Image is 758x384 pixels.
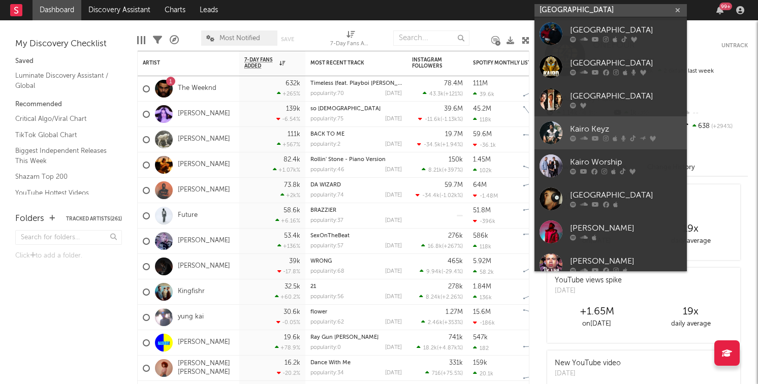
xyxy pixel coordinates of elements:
div: 73.8k [284,182,300,188]
div: [DATE] [385,243,402,249]
div: flower [310,309,402,315]
button: Tracked Artists(261) [66,216,122,221]
div: ( ) [421,319,463,326]
div: Folders [15,213,44,225]
div: 58.2k [473,269,494,275]
a: [PERSON_NAME] [178,161,230,169]
div: popularity: 75 [310,116,343,122]
div: -1.48M [473,193,498,199]
svg: Chart title [519,254,564,279]
div: [DATE] [385,218,402,223]
a: Luminate Discovery Assistant / Global [15,70,112,91]
div: 39.6k [473,91,494,98]
span: 7-Day Fans Added [244,57,277,69]
div: 547k [473,334,488,341]
div: Click to add a folder. [15,250,122,262]
div: +2k % [280,192,300,199]
div: ( ) [419,294,463,300]
a: 21 [310,284,316,290]
div: popularity: 62 [310,319,344,325]
svg: Chart title [519,305,564,330]
div: 39k [289,258,300,265]
div: +1.65M [550,306,644,318]
div: 5.92M [473,258,491,265]
div: -6.54 % [276,116,300,122]
div: 99 + [719,3,732,10]
div: popularity: 74 [310,193,344,198]
span: 43.3k [429,91,444,97]
div: -0.05 % [276,319,300,326]
input: Search... [393,30,469,46]
div: -- [680,107,748,120]
div: popularity: 46 [310,167,344,173]
div: -36.1k [473,142,496,148]
a: Dance With Me [310,360,351,366]
span: +294 % [710,124,733,130]
a: The Weeknd [178,84,216,93]
div: WRONG [310,259,402,264]
div: BACK TO ME [310,132,402,137]
div: 1.27M [446,309,463,315]
div: ( ) [418,116,463,122]
div: 7-Day Fans Added (7-Day Fans Added) [330,25,371,55]
div: Rollin' Stone - Piano Version [310,157,402,163]
div: 111k [288,131,300,138]
svg: Chart title [519,76,564,102]
a: [PERSON_NAME] [534,215,687,248]
div: 278k [448,283,463,290]
button: Save [281,37,294,42]
svg: Chart title [519,203,564,229]
div: BRAZZIER [310,208,402,213]
span: Most Notified [219,35,260,42]
div: [DATE] [385,91,402,97]
div: [GEOGRAPHIC_DATA] [570,57,682,70]
div: -396k [473,218,495,225]
div: New YouTube video [555,358,621,369]
span: +121 % [445,91,461,97]
div: Saved [15,55,122,68]
div: daily average [644,235,738,247]
a: [GEOGRAPHIC_DATA] [534,50,687,83]
div: 586k [473,233,488,239]
div: 7-Day Fans Added (7-Day Fans Added) [330,38,371,50]
div: ( ) [423,90,463,97]
a: DA WIZARD [310,182,341,188]
div: [GEOGRAPHIC_DATA] [570,90,682,103]
div: [DATE] [555,286,622,296]
div: [DATE] [385,319,402,325]
a: TikTok Global Chart [15,130,112,141]
div: -17.8 % [277,268,300,275]
a: [PERSON_NAME] [PERSON_NAME] [178,360,234,377]
div: ( ) [417,344,463,351]
svg: Chart title [519,127,564,152]
div: daily average [644,318,738,330]
div: popularity: 34 [310,370,344,376]
div: [DATE] [385,370,402,376]
div: Recommended [15,99,122,111]
a: Biggest Independent Releases This Week [15,145,112,166]
div: 102k [473,167,492,174]
div: YouTube views spike [555,275,622,286]
div: 276k [448,233,463,239]
a: [PERSON_NAME] [534,248,687,281]
div: ( ) [425,370,463,376]
div: 58.6k [283,207,300,214]
input: Search for artists [534,4,687,17]
div: [PERSON_NAME] [570,222,682,235]
span: +353 % [444,320,461,326]
a: flower [310,309,327,315]
div: SexOnTheBeat [310,233,402,239]
div: [GEOGRAPHIC_DATA] [570,24,682,37]
span: +4.87k % [438,345,461,351]
a: [GEOGRAPHIC_DATA] [534,83,687,116]
span: 9.94k [426,269,441,275]
svg: Chart title [519,229,564,254]
div: popularity: 68 [310,269,344,274]
div: popularity: 70 [310,91,344,97]
span: +1.94 % [442,142,461,148]
div: Kairo Keyz [570,123,682,136]
div: so american [310,106,402,112]
div: Artist [143,60,219,66]
div: -20.2 % [277,370,300,376]
div: 182 [473,345,489,351]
